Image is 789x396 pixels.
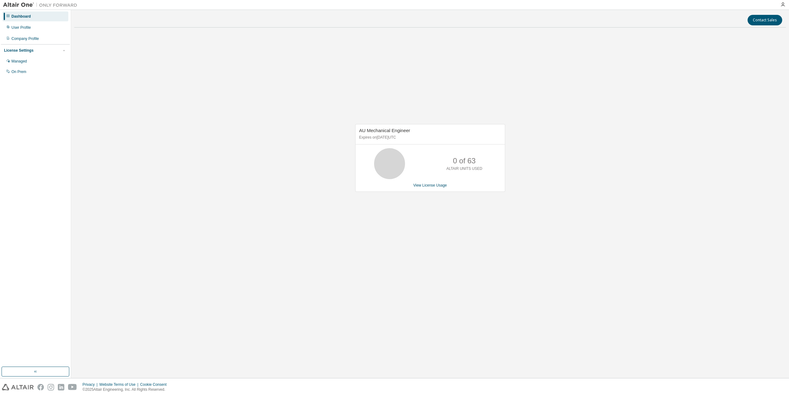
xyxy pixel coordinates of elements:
[11,69,26,74] div: On Prem
[58,384,64,390] img: linkedin.svg
[11,14,31,19] div: Dashboard
[359,128,410,133] span: AU Mechanical Engineer
[37,384,44,390] img: facebook.svg
[446,166,482,171] p: ALTAIR UNITS USED
[99,382,140,387] div: Website Terms of Use
[140,382,170,387] div: Cookie Consent
[4,48,33,53] div: License Settings
[748,15,782,25] button: Contact Sales
[453,156,476,166] p: 0 of 63
[48,384,54,390] img: instagram.svg
[3,2,80,8] img: Altair One
[2,384,34,390] img: altair_logo.svg
[359,135,500,140] p: Expires on [DATE] UTC
[11,25,31,30] div: User Profile
[11,36,39,41] div: Company Profile
[11,59,27,64] div: Managed
[83,382,99,387] div: Privacy
[413,183,447,187] a: View License Usage
[68,384,77,390] img: youtube.svg
[83,387,170,392] p: © 2025 Altair Engineering, Inc. All Rights Reserved.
